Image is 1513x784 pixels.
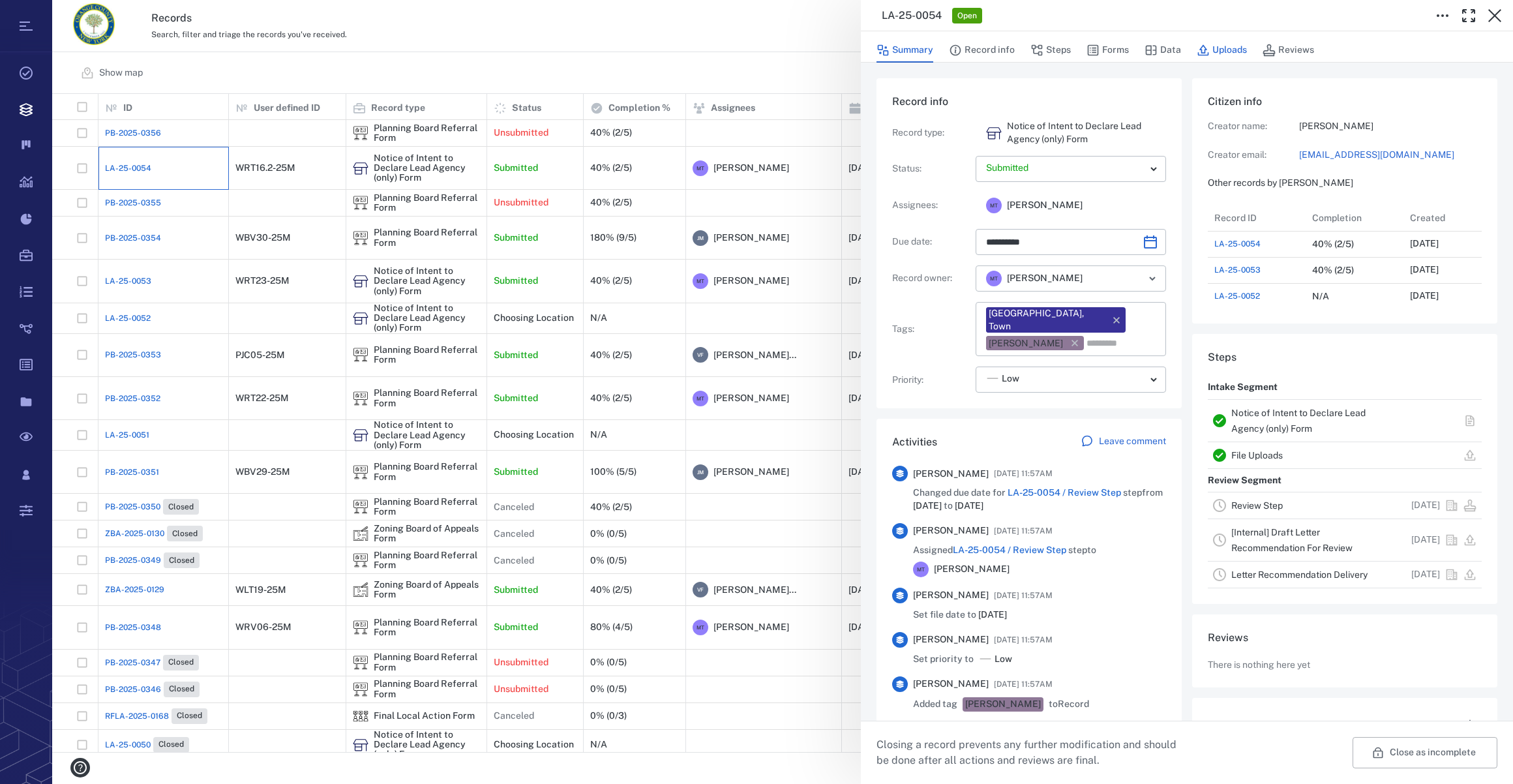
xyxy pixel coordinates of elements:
p: Submitted [986,162,1145,175]
p: Tags : [892,323,970,336]
span: [DATE] 11:57AM [994,466,1053,481]
span: [DATE] [913,500,942,511]
p: There is nothing here yet [1208,659,1310,672]
span: [DATE] [978,609,1007,620]
p: Other records by [PERSON_NAME] [1208,177,1482,190]
span: [PERSON_NAME] [1007,272,1083,285]
span: Changed due date for step from to [913,487,1166,512]
div: [PERSON_NAME] [989,337,1063,350]
span: [PERSON_NAME] [934,563,1010,576]
h6: Uploads [1208,717,1248,733]
p: Status : [892,162,970,175]
div: [GEOGRAPHIC_DATA], Town [989,307,1105,333]
p: Notice of Intent to Declare Lead Agency (only) Form [1007,120,1166,145]
button: Reviews [1263,38,1314,63]
span: to Record [1049,698,1089,711]
div: ReviewsThere is nothing here yet [1192,614,1497,698]
p: Record type : [892,127,970,140]
p: Priority : [892,374,970,387]
span: [DATE] 11:57AM [994,632,1053,648]
button: Toggle Fullscreen [1456,3,1482,29]
button: Close as incomplete [1353,737,1497,768]
button: Close [1482,3,1508,29]
span: Added tag [913,698,957,711]
span: LA-25-0054 / Review Step [953,545,1066,555]
p: [PERSON_NAME] [1299,120,1482,133]
div: Record infoRecord type:Notice of Intent to Declare Lead Agency (only) FormStatus:Assignees:MT[PER... [876,78,1182,419]
div: Created [1410,200,1445,236]
a: Letter Recommendation Delivery [1231,569,1368,580]
span: [PERSON_NAME] [913,633,989,646]
div: Notice of Intent to Declare Lead Agency (only) Form [986,125,1002,141]
button: Toggle to Edit Boxes [1430,3,1456,29]
p: [DATE] [1410,290,1439,303]
div: M T [913,562,929,577]
p: [DATE] [1410,237,1439,250]
a: Notice of Intent to Declare Lead Agency (only) Form [1231,408,1366,434]
div: Record ID [1208,205,1306,231]
span: [PERSON_NAME] [913,524,989,537]
a: Leave comment [1081,434,1166,450]
span: [DATE] 11:57AM [994,588,1053,603]
div: 40% (2/5) [1312,265,1354,275]
a: LA-25-0053 [1214,264,1261,276]
p: Creator name: [1208,120,1299,133]
div: Completion [1312,200,1362,236]
button: Steps [1030,38,1071,63]
span: Assigned step to [913,544,1096,557]
a: File Uploads [1231,450,1283,460]
h6: Reviews [1208,630,1482,646]
a: [Internal] Draft Letter Recommendation For Review [1231,527,1353,553]
div: 40% (2/5) [1312,239,1354,249]
a: [EMAIL_ADDRESS][DOMAIN_NAME] [1299,149,1482,162]
h6: Steps [1208,350,1482,365]
button: Uploads [1197,38,1247,63]
button: Open [1143,269,1161,288]
button: Data [1145,38,1181,63]
span: [PERSON_NAME] [913,589,989,602]
h6: Record info [892,94,1166,110]
h6: Activities [892,434,937,450]
span: Help [29,9,56,21]
a: LA-25-0054 [1214,238,1261,250]
span: [PERSON_NAME] [913,468,989,481]
p: Creator email: [1208,149,1299,162]
span: [PERSON_NAME] [913,678,989,691]
p: Set priority to [913,653,974,666]
span: Low [995,653,1012,666]
span: Low [1002,372,1019,385]
a: LA-25-0054 / Review Step [1008,487,1121,498]
div: StepsIntake SegmentNotice of Intent to Declare Lead Agency (only) FormFile UploadsReview SegmentR... [1192,334,1497,614]
button: Summary [876,38,933,63]
span: Set file date to [913,609,1007,622]
div: Completion [1306,205,1403,231]
a: Review Step [1231,500,1283,511]
div: Record ID [1214,200,1257,236]
div: Created [1403,205,1501,231]
div: M T [986,198,1002,213]
p: Closing a record prevents any further modification and should be done after all actions and revie... [876,737,1187,768]
p: [DATE] [1411,534,1440,547]
button: Choose date, selected date is Oct 19, 2025 [1137,229,1163,255]
p: Record owner : [892,272,970,285]
span: [DATE] [955,500,983,511]
p: Leave comment [1099,435,1166,448]
span: [DATE] 11:57AM [994,676,1053,692]
p: Intake Segment [1208,376,1278,399]
div: M T [986,271,1002,286]
button: Forms [1086,38,1129,63]
div: [PERSON_NAME] [965,698,1041,711]
h3: LA-25-0054 [882,8,942,23]
div: ActivitiesLeave comment[PERSON_NAME][DATE] 11:57AMChanged due date for LA-25-0054 / Review Step s... [876,419,1182,774]
button: Record info [949,38,1015,63]
span: [PERSON_NAME] [1007,199,1083,212]
span: Open [955,10,980,22]
a: LA-25-0052 [1214,290,1260,302]
h6: Citizen info [1208,94,1482,110]
div: N/A [1312,292,1329,301]
p: [DATE] [1411,568,1440,581]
